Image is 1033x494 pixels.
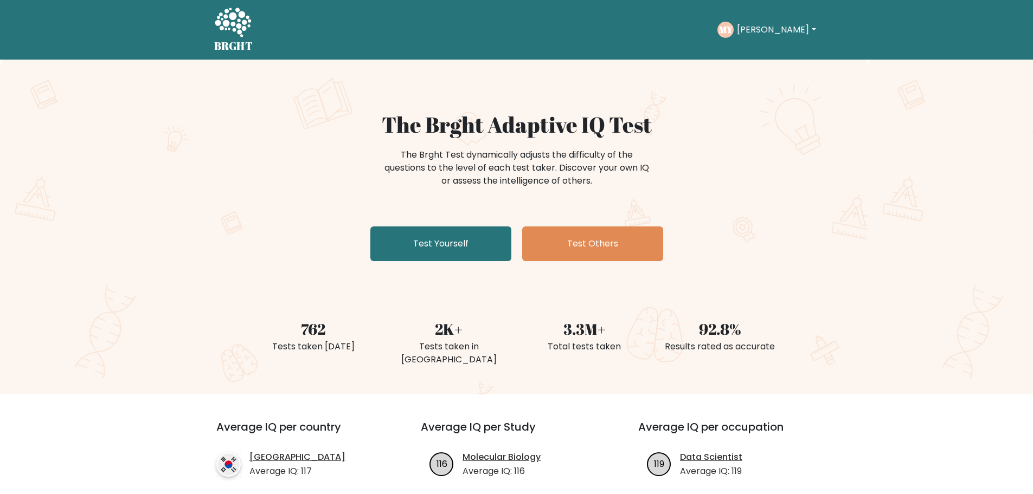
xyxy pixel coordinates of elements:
a: [GEOGRAPHIC_DATA] [249,451,345,464]
div: Total tests taken [523,340,646,353]
button: [PERSON_NAME] [734,23,819,37]
div: 3.3M+ [523,317,646,340]
div: Tests taken [DATE] [252,340,375,353]
img: country [216,452,241,477]
h3: Average IQ per country [216,420,382,446]
p: Average IQ: 117 [249,465,345,478]
p: Average IQ: 119 [680,465,742,478]
h3: Average IQ per occupation [638,420,830,446]
h1: The Brght Adaptive IQ Test [252,112,781,138]
div: The Brght Test dynamically adjusts the difficulty of the questions to the level of each test take... [381,148,652,187]
div: 2K+ [388,317,510,340]
text: 119 [654,457,664,470]
p: Average IQ: 116 [463,465,541,478]
text: 116 [437,457,447,470]
div: 762 [252,317,375,340]
div: Results rated as accurate [659,340,781,353]
h3: Average IQ per Study [421,420,612,446]
text: MY [719,23,733,36]
a: Data Scientist [680,451,742,464]
a: Test Yourself [370,226,511,261]
a: BRGHT [214,4,253,55]
div: Tests taken in [GEOGRAPHIC_DATA] [388,340,510,366]
div: 92.8% [659,317,781,340]
a: Test Others [522,226,663,261]
a: Molecular Biology [463,451,541,464]
h5: BRGHT [214,40,253,53]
